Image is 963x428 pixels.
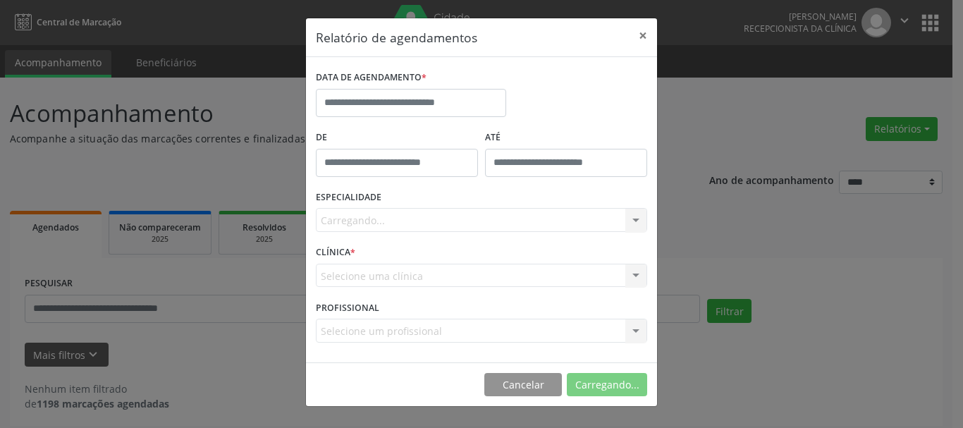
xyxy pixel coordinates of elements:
label: De [316,127,478,149]
label: ATÉ [485,127,647,149]
label: PROFISSIONAL [316,297,379,319]
label: CLÍNICA [316,242,355,264]
button: Close [629,18,657,53]
label: ESPECIALIDADE [316,187,381,209]
h5: Relatório de agendamentos [316,28,477,47]
label: DATA DE AGENDAMENTO [316,67,427,89]
button: Carregando... [567,373,647,397]
button: Cancelar [484,373,562,397]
